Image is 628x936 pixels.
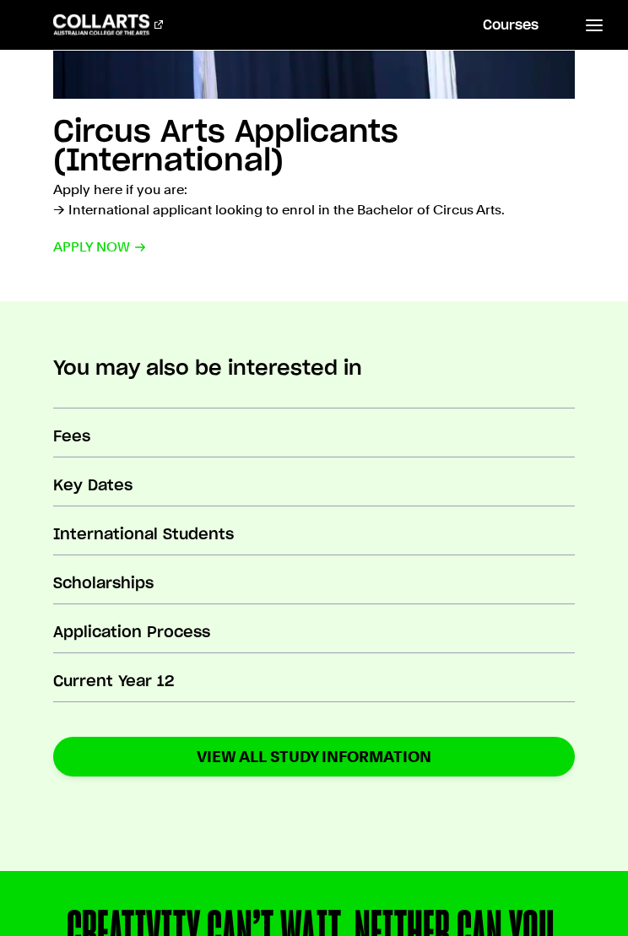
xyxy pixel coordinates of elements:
a: International Students [53,507,575,556]
h3: Fees [53,426,575,448]
a: Scholarships [53,556,575,605]
a: Key Dates [53,458,575,507]
a: Current Year 12 [53,654,575,703]
span: Apply now [53,237,147,257]
div: Go to homepage [53,14,163,35]
h2: You may also be interested in [53,355,362,382]
h3: Key Dates [53,475,575,497]
h2: Circus Arts Applicants (International) [53,117,398,176]
p: Apply here if you are: → International applicant looking to enrol in the Bachelor of Circus Arts. [53,180,575,220]
h3: Scholarships [53,573,575,595]
a: VIEW ALL STUDY INFORMATION [53,737,575,776]
h3: International Students [53,524,575,546]
h3: Application Process [53,622,575,644]
a: Application Process [53,605,575,654]
a: Fees [53,409,575,458]
h3: Current Year 12 [53,671,575,693]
